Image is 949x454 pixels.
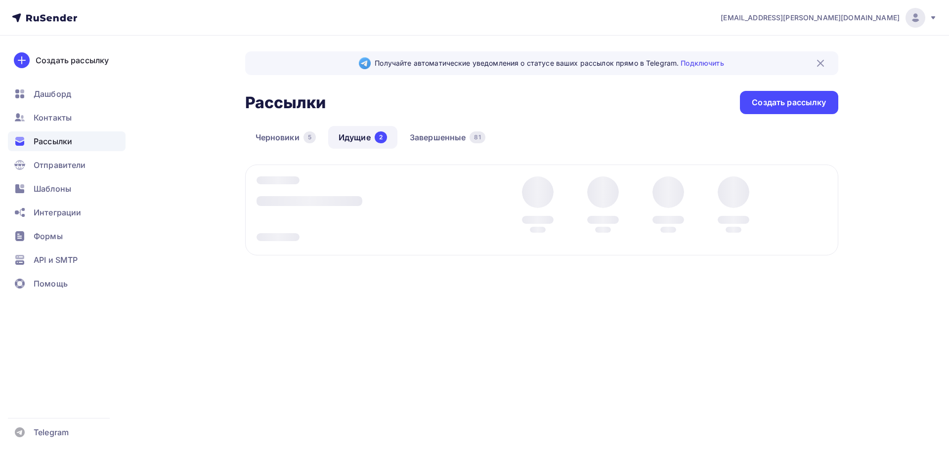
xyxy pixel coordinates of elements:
a: [EMAIL_ADDRESS][PERSON_NAME][DOMAIN_NAME] [721,8,937,28]
a: Рассылки [8,131,126,151]
div: 5 [303,131,316,143]
a: Шаблоны [8,179,126,199]
span: Интеграции [34,206,81,218]
span: Дашборд [34,88,71,100]
span: [EMAIL_ADDRESS][PERSON_NAME][DOMAIN_NAME] [721,13,900,23]
a: Черновики5 [245,126,326,149]
span: Формы [34,230,63,242]
a: Формы [8,226,126,246]
a: Идущие2 [328,126,397,149]
span: Отправители [34,159,86,171]
span: Шаблоны [34,183,71,195]
a: Дашборд [8,84,126,104]
span: Рассылки [34,135,72,147]
span: Telegram [34,426,69,438]
div: Создать рассылку [36,54,109,66]
a: Завершенные81 [399,126,496,149]
span: Помощь [34,278,68,289]
div: 81 [470,131,485,143]
div: 2 [375,131,387,143]
span: API и SMTP [34,254,78,266]
a: Подключить [681,59,724,67]
img: Telegram [359,57,371,69]
a: Контакты [8,108,126,127]
a: Отправители [8,155,126,175]
span: Контакты [34,112,72,124]
div: Создать рассылку [752,97,826,108]
span: Получайте автоматические уведомления о статусе ваших рассылок прямо в Telegram. [375,58,724,68]
h2: Рассылки [245,93,326,113]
